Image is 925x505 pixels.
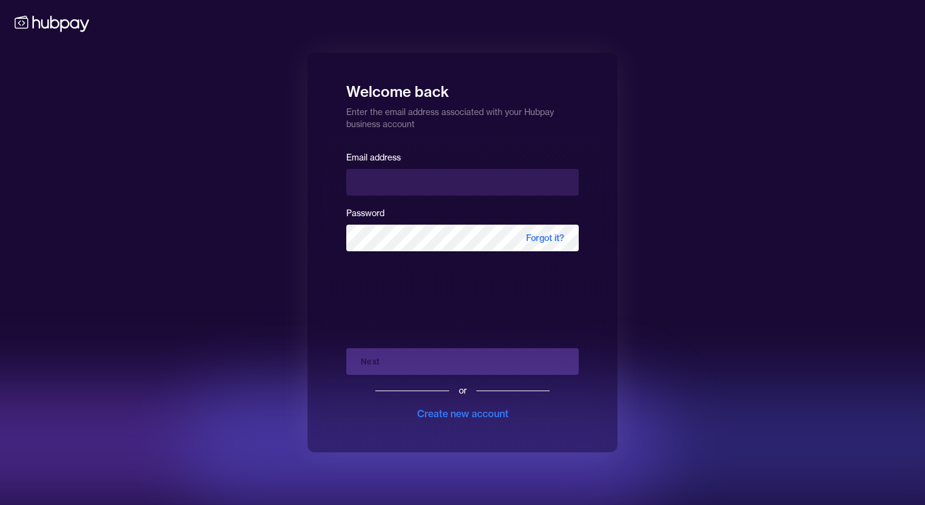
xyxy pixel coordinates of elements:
[346,208,384,219] label: Password
[459,385,467,397] div: or
[417,406,509,421] div: Create new account
[346,74,579,101] h1: Welcome back
[346,101,579,130] p: Enter the email address associated with your Hubpay business account
[512,225,579,251] span: Forgot it?
[346,152,401,163] label: Email address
